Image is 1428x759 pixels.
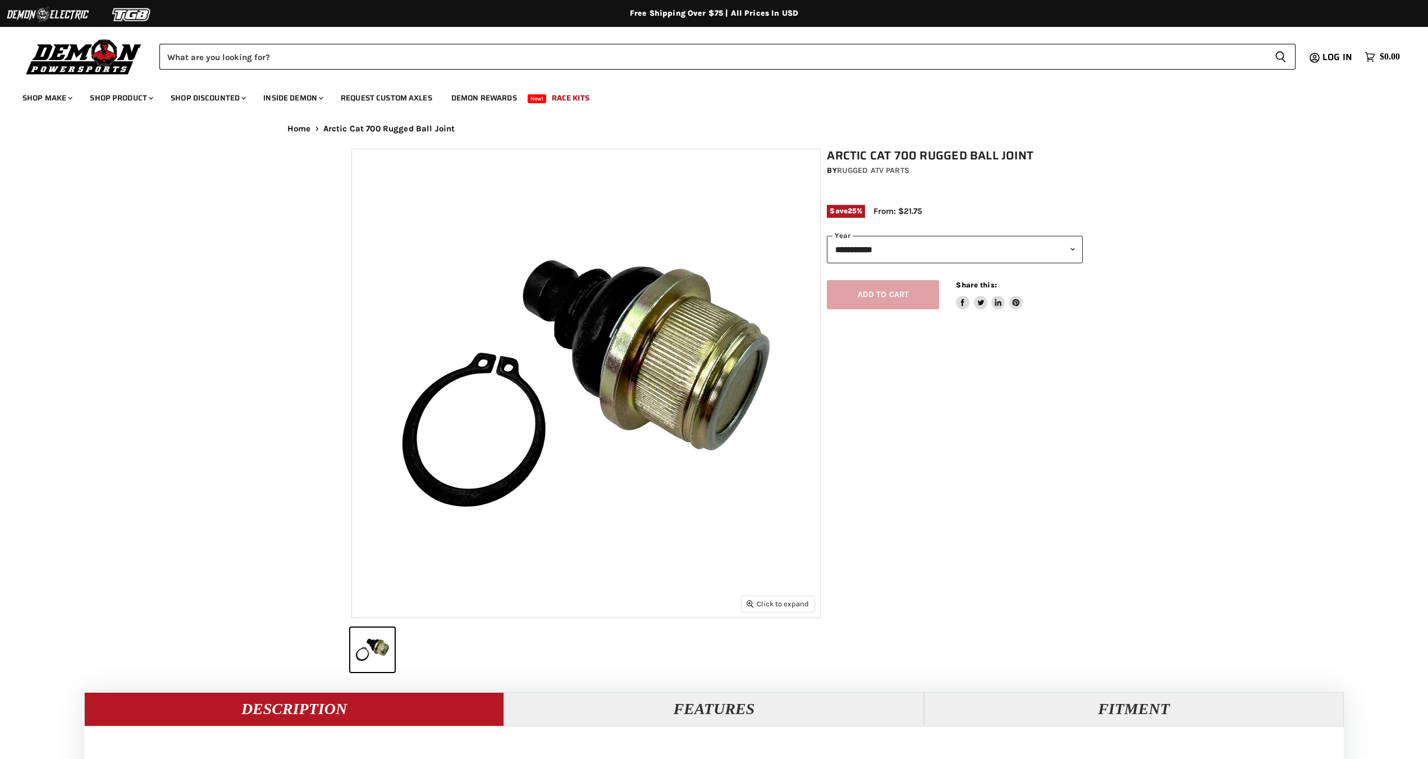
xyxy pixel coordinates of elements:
input: Search [159,44,1266,70]
a: $0.00 [1359,49,1406,65]
button: Arctic Cat 700 Rugged Ball Joint thumbnail [350,628,395,672]
span: 25 [848,207,857,215]
a: Shop Discounted [162,86,253,109]
a: Race Kits [543,86,598,109]
a: Demon Rewards [443,86,525,109]
span: Share this: [956,281,996,289]
img: Demon Electric Logo 2 [6,4,90,25]
span: Log in [1322,50,1352,64]
span: Arctic Cat 700 Rugged Ball Joint [323,124,455,134]
a: Shop Make [14,86,79,109]
a: Shop Product [81,86,160,109]
button: Features [504,692,924,726]
select: year [827,236,1083,263]
img: Arctic Cat 700 Rugged Ball Joint [352,149,820,618]
ul: Main menu [14,82,1397,109]
a: Rugged ATV Parts [837,166,909,175]
span: Click to expand [747,600,809,608]
h1: Arctic Cat 700 Rugged Ball Joint [827,149,1083,163]
button: Click to expand [742,596,814,611]
span: From: $21.75 [873,206,922,216]
a: Inside Demon [255,86,330,109]
a: Home [287,124,311,134]
span: Save % [827,205,865,217]
span: $0.00 [1380,52,1400,62]
form: Product [159,44,1296,70]
aside: Share this: [956,280,1023,310]
button: Search [1266,44,1296,70]
a: Log in [1317,52,1359,62]
a: Request Custom Axles [332,86,441,109]
img: TGB Logo 2 [90,4,174,25]
button: Fitment [924,692,1344,726]
img: Demon Powersports [22,36,145,76]
div: by [827,164,1083,177]
nav: Breadcrumbs [265,124,1163,134]
button: Description [84,692,504,726]
span: New! [528,94,547,103]
div: Free Shipping Over $75 | All Prices In USD [265,8,1163,19]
